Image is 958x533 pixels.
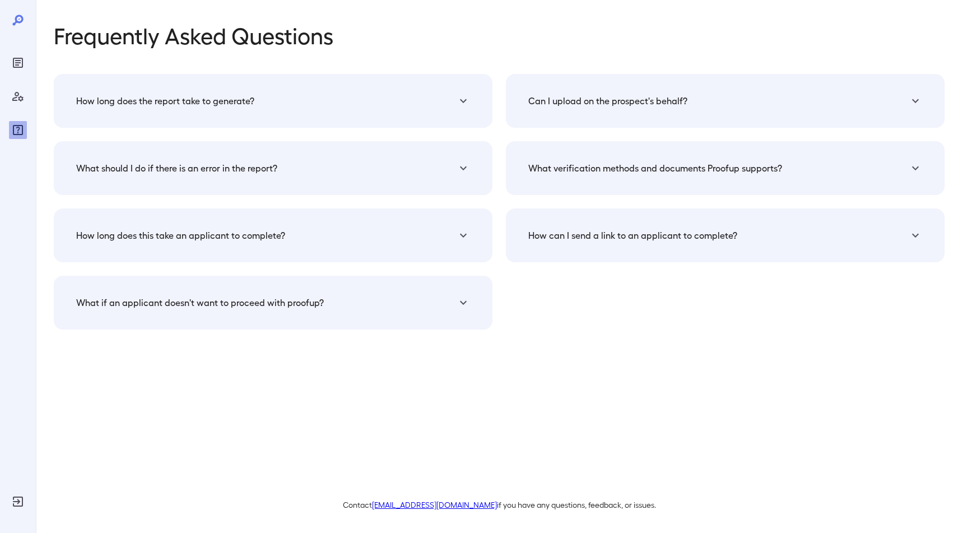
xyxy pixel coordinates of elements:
[528,229,737,242] h5: How can I send a link to an applicant to complete?
[54,499,945,511] p: Contact if you have any questions, feedback, or issues.
[372,500,497,509] a: [EMAIL_ADDRESS][DOMAIN_NAME]
[76,229,285,242] h5: How long does this take an applicant to complete?
[9,54,27,72] div: Reports
[519,222,931,249] div: How can I send a link to an applicant to complete?
[76,296,324,309] h5: What if an applicant doesn't want to proceed with proofup?
[528,161,782,175] h5: What verification methods and documents Proofup supports?
[9,87,27,105] div: Manage Users
[9,493,27,511] div: Log Out
[67,87,479,114] div: How long does the report take to generate?
[67,289,479,316] div: What if an applicant doesn't want to proceed with proofup?
[528,94,687,108] h5: Can I upload on the prospect's behalf?
[519,155,931,182] div: What verification methods and documents Proofup supports?
[54,22,945,47] p: Frequently Asked Questions
[76,161,277,175] h5: What should I do if there is an error in the report?
[76,94,254,108] h5: How long does the report take to generate?
[67,222,479,249] div: How long does this take an applicant to complete?
[519,87,931,114] div: Can I upload on the prospect's behalf?
[67,155,479,182] div: What should I do if there is an error in the report?
[9,121,27,139] div: FAQ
